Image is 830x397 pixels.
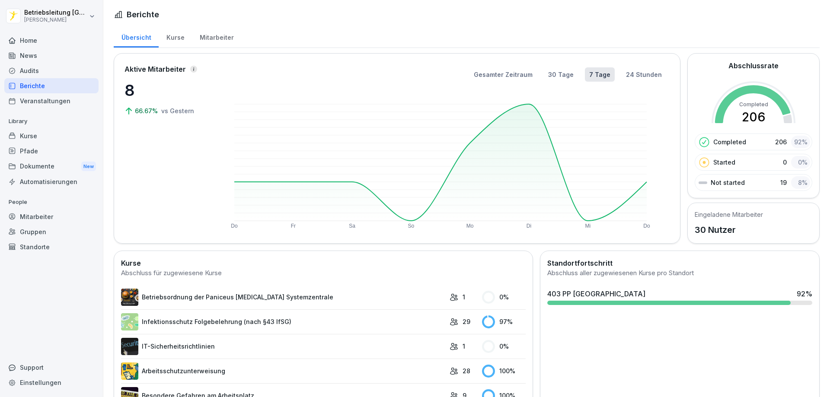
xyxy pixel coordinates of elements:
text: Fr [291,223,296,229]
div: 0 % [791,156,810,168]
img: msj3dytn6rmugecro9tfk5p0.png [121,338,138,355]
div: Support [4,360,99,375]
div: 100 % [482,365,526,378]
a: Betriebsordnung der Paniceus [MEDICAL_DATA] Systemzentrale [121,289,445,306]
div: 403 PP [GEOGRAPHIC_DATA] [547,289,645,299]
p: 0 [783,158,787,167]
div: 0 % [482,340,526,353]
p: Betriebsleitung [GEOGRAPHIC_DATA] [24,9,87,16]
div: New [81,162,96,172]
text: Do [231,223,238,229]
a: DokumenteNew [4,159,99,175]
a: Veranstaltungen [4,93,99,108]
h1: Berichte [127,9,159,20]
a: Kurse [4,128,99,143]
a: Einstellungen [4,375,99,390]
a: Arbeitsschutzunterweisung [121,362,445,380]
img: tgff07aey9ahi6f4hltuk21p.png [121,313,138,330]
text: Di [527,223,531,229]
h2: Kurse [121,258,526,268]
a: Mitarbeiter [192,25,241,48]
text: So [408,223,415,229]
p: 30 Nutzer [695,223,763,236]
p: 66.67% [135,106,160,115]
a: Kurse [159,25,192,48]
text: Mi [585,223,591,229]
a: Gruppen [4,224,99,239]
div: Abschluss für zugewiesene Kurse [121,268,526,278]
p: 1 [463,342,465,351]
p: People [4,195,99,209]
h2: Standortfortschritt [547,258,812,268]
p: Not started [711,178,745,187]
a: Pfade [4,143,99,159]
text: Do [643,223,650,229]
h5: Eingeladene Mitarbeiter [695,210,763,219]
a: IT-Sicherheitsrichtlinien [121,338,445,355]
a: Audits [4,63,99,78]
a: Berichte [4,78,99,93]
div: 8 % [791,176,810,189]
p: Library [4,114,99,128]
p: 206 [775,137,787,146]
a: Infektionsschutz Folgebelehrung (nach §43 IfSG) [121,313,445,330]
a: 403 PP [GEOGRAPHIC_DATA]92% [544,285,816,308]
div: Dokumente [4,159,99,175]
div: Abschluss aller zugewiesenen Kurse pro Standort [547,268,812,278]
button: Gesamter Zeitraum [469,67,537,82]
div: 0 % [482,291,526,304]
p: Completed [713,137,746,146]
img: bgsrfyvhdm6180ponve2jajk.png [121,362,138,380]
p: 29 [463,317,470,326]
p: [PERSON_NAME] [24,17,87,23]
p: Started [713,158,735,167]
text: Sa [349,223,355,229]
img: erelp9ks1mghlbfzfpgfvnw0.png [121,289,138,306]
p: 28 [463,366,470,375]
p: 19 [780,178,787,187]
a: Übersicht [114,25,159,48]
div: 92 % [797,289,812,299]
h2: Abschlussrate [728,60,779,71]
a: Home [4,33,99,48]
a: Standorte [4,239,99,254]
button: 30 Tage [544,67,578,82]
a: Automatisierungen [4,174,99,189]
p: vs Gestern [161,106,194,115]
div: 97 % [482,315,526,328]
div: 92 % [791,136,810,148]
p: 1 [463,292,465,302]
text: Mo [466,223,474,229]
a: Mitarbeiter [4,209,99,224]
p: Aktive Mitarbeiter [124,64,186,74]
button: 7 Tage [585,67,615,82]
a: News [4,48,99,63]
p: 8 [124,79,211,102]
button: 24 Stunden [622,67,666,82]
